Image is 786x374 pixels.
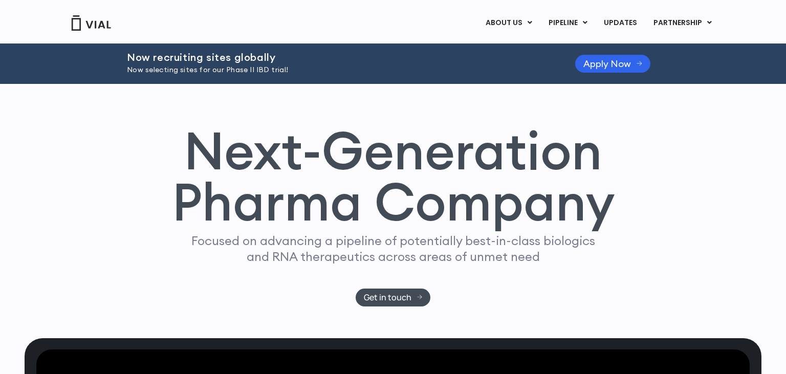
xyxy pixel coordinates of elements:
p: Focused on advancing a pipeline of potentially best-in-class biologics and RNA therapeutics acros... [187,233,599,265]
span: Get in touch [364,294,411,301]
a: UPDATES [596,14,645,32]
a: ABOUT USMenu Toggle [477,14,540,32]
a: Apply Now [575,55,650,73]
h1: Next-Generation Pharma Company [171,125,615,228]
span: Apply Now [583,60,631,68]
a: PARTNERSHIPMenu Toggle [645,14,720,32]
a: Get in touch [356,289,431,306]
img: Vial Logo [71,15,112,31]
h2: Now recruiting sites globally [127,52,550,63]
a: PIPELINEMenu Toggle [540,14,595,32]
p: Now selecting sites for our Phase II IBD trial! [127,64,550,76]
